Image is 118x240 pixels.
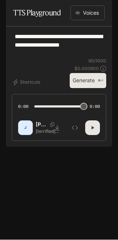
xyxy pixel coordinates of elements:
button: Generate⌘⏎ [70,73,106,88]
p: 60 / 1000 [88,58,106,64]
h1: TTS Playground [13,6,60,21]
div: J [20,122,31,134]
button: Inspect [67,121,82,135]
span: 0:00 [90,103,100,110]
button: Download audio [50,121,65,135]
p: ⌘⏎ [98,79,103,83]
p: [terrified] [horror] [fear] [embarrassment] I… Can’t… do it… [36,128,59,135]
p: $ 0.000600 [74,66,99,72]
button: open drawer [6,4,19,17]
span: 0:00 [18,103,28,110]
button: Voices [70,6,105,21]
button: Shortcuts [12,77,43,88]
button: Copy Voice ID [47,123,58,127]
p: [PERSON_NAME] [36,121,47,128]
